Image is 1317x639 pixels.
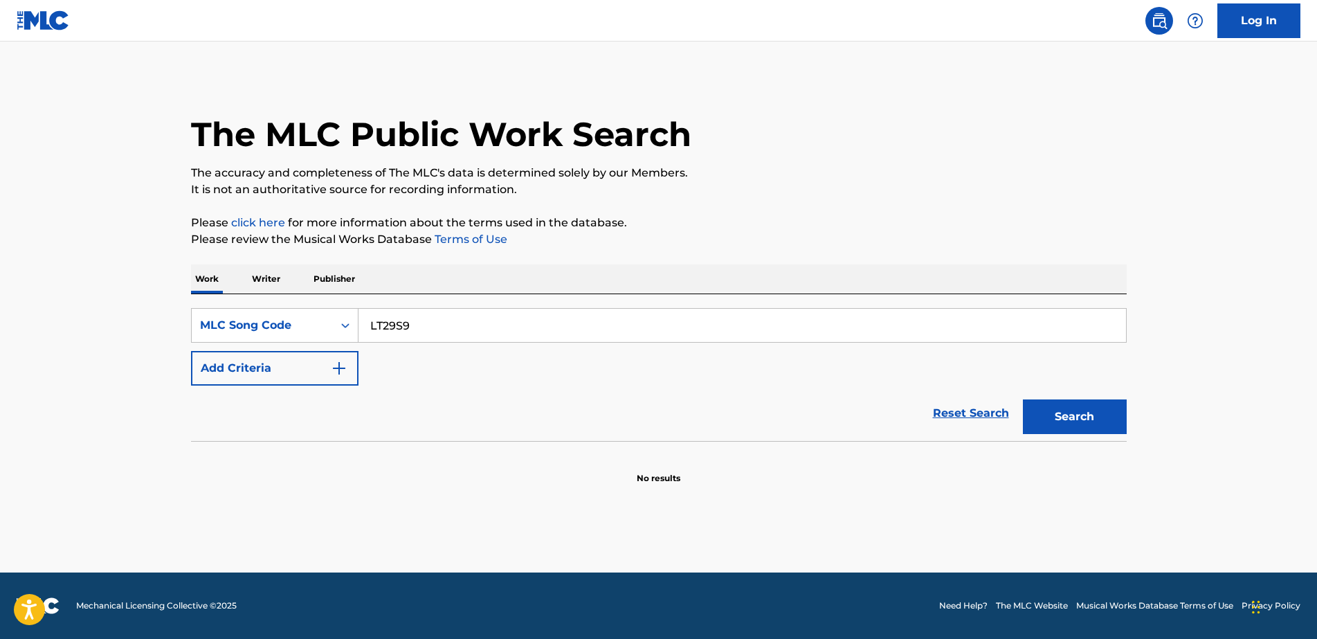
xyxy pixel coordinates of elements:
[1076,600,1233,612] a: Musical Works Database Terms of Use
[191,165,1127,181] p: The accuracy and completeness of The MLC's data is determined solely by our Members.
[200,317,325,334] div: MLC Song Code
[432,233,507,246] a: Terms of Use
[1252,586,1260,628] div: Drag
[17,597,60,614] img: logo
[1151,12,1168,29] img: search
[996,600,1068,612] a: The MLC Website
[1248,573,1317,639] iframe: Chat Widget
[248,264,284,294] p: Writer
[17,10,70,30] img: MLC Logo
[191,114,691,155] h1: The MLC Public Work Search
[1187,12,1204,29] img: help
[1181,7,1209,35] div: Help
[926,398,1016,429] a: Reset Search
[191,351,358,386] button: Add Criteria
[1217,3,1300,38] a: Log In
[939,600,988,612] a: Need Help?
[191,264,223,294] p: Work
[1145,7,1173,35] a: Public Search
[191,308,1127,441] form: Search Form
[191,181,1127,198] p: It is not an authoritative source for recording information.
[637,456,680,485] p: No results
[191,215,1127,231] p: Please for more information about the terms used in the database.
[1023,399,1127,434] button: Search
[191,231,1127,248] p: Please review the Musical Works Database
[331,360,347,377] img: 9d2ae6d4665cec9f34b9.svg
[231,216,285,229] a: click here
[1242,600,1300,612] a: Privacy Policy
[309,264,359,294] p: Publisher
[76,600,237,612] span: Mechanical Licensing Collective © 2025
